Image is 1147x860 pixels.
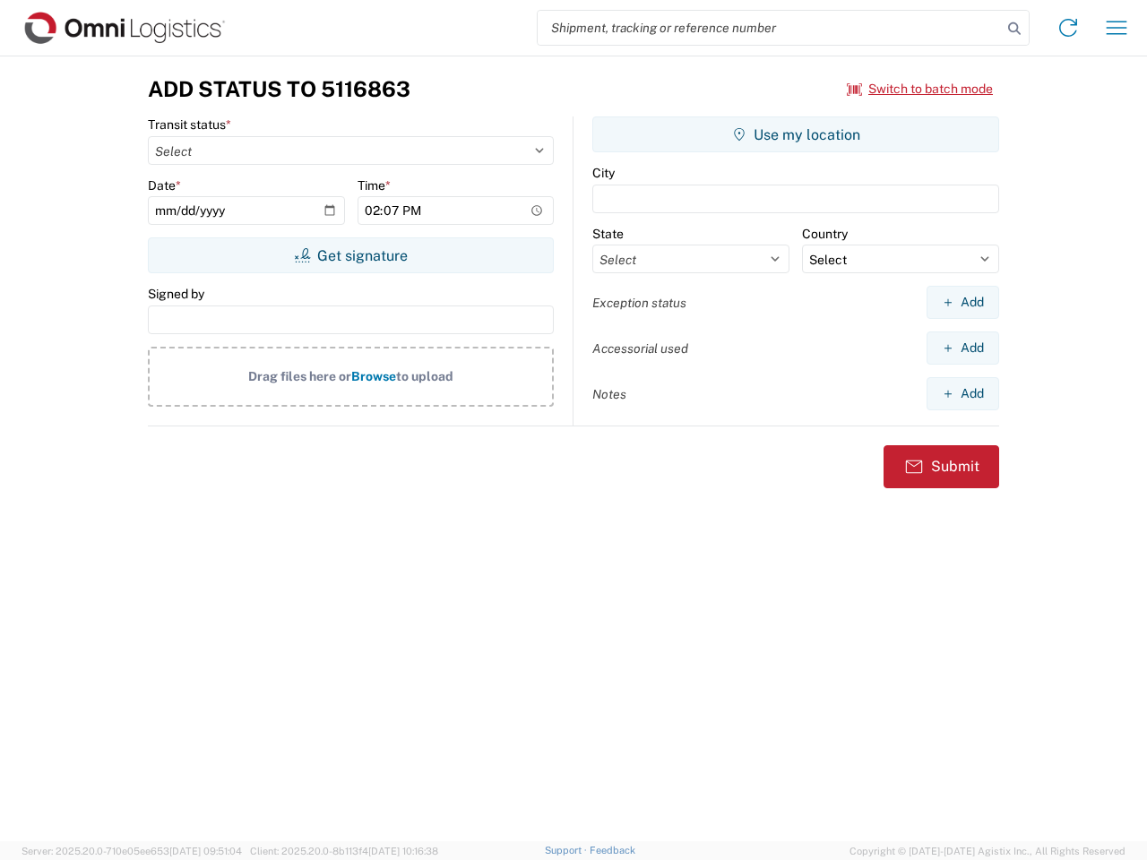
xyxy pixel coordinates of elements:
[847,74,993,104] button: Switch to batch mode
[592,226,624,242] label: State
[148,237,554,273] button: Get signature
[927,331,999,365] button: Add
[884,445,999,488] button: Submit
[148,116,231,133] label: Transit status
[927,286,999,319] button: Add
[169,846,242,856] span: [DATE] 09:51:04
[592,295,686,311] label: Exception status
[358,177,391,193] label: Time
[148,177,181,193] label: Date
[538,11,1002,45] input: Shipment, tracking or reference number
[248,369,351,383] span: Drag files here or
[590,845,635,856] a: Feedback
[22,846,242,856] span: Server: 2025.20.0-710e05ee653
[250,846,438,856] span: Client: 2025.20.0-8b113f4
[396,369,453,383] span: to upload
[148,286,204,302] label: Signed by
[592,386,626,402] label: Notes
[592,165,615,181] label: City
[148,76,410,102] h3: Add Status to 5116863
[802,226,848,242] label: Country
[927,377,999,410] button: Add
[849,843,1125,859] span: Copyright © [DATE]-[DATE] Agistix Inc., All Rights Reserved
[592,116,999,152] button: Use my location
[545,845,590,856] a: Support
[368,846,438,856] span: [DATE] 10:16:38
[592,340,688,357] label: Accessorial used
[351,369,396,383] span: Browse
